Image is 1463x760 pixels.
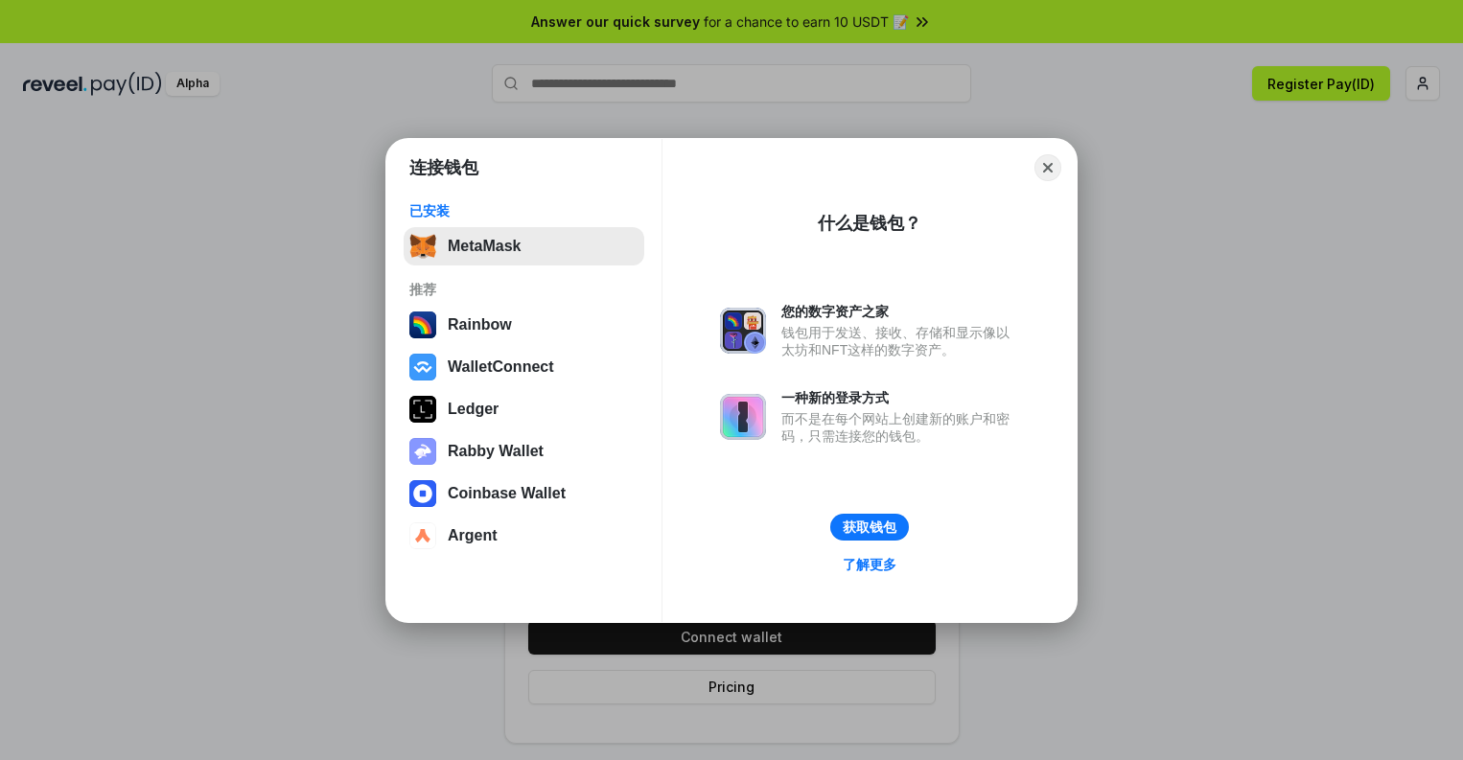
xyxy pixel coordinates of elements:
button: Argent [404,517,644,555]
div: Argent [448,527,498,544]
img: svg+xml,%3Csvg%20width%3D%2228%22%20height%3D%2228%22%20viewBox%3D%220%200%2028%2028%22%20fill%3D... [409,480,436,507]
img: svg+xml,%3Csvg%20width%3D%2228%22%20height%3D%2228%22%20viewBox%3D%220%200%2028%2028%22%20fill%3D... [409,354,436,380]
div: WalletConnect [448,358,554,376]
button: 获取钱包 [830,514,909,541]
button: Coinbase Wallet [404,474,644,513]
img: svg+xml,%3Csvg%20width%3D%22120%22%20height%3D%22120%22%20viewBox%3D%220%200%20120%20120%22%20fil... [409,311,436,338]
div: 一种新的登录方式 [781,389,1019,406]
div: MetaMask [448,238,521,255]
div: 钱包用于发送、接收、存储和显示像以太坊和NFT这样的数字资产。 [781,324,1019,358]
img: svg+xml,%3Csvg%20xmlns%3D%22http%3A%2F%2Fwww.w3.org%2F2000%2Fsvg%22%20fill%3D%22none%22%20viewBox... [409,438,436,465]
button: WalletConnect [404,348,644,386]
div: 推荐 [409,281,639,298]
img: svg+xml,%3Csvg%20fill%3D%22none%22%20height%3D%2233%22%20viewBox%3D%220%200%2035%2033%22%20width%... [409,233,436,260]
img: svg+xml,%3Csvg%20xmlns%3D%22http%3A%2F%2Fwww.w3.org%2F2000%2Fsvg%22%20fill%3D%22none%22%20viewBox... [720,308,766,354]
div: 什么是钱包？ [818,212,921,235]
div: 获取钱包 [843,518,896,536]
button: Rabby Wallet [404,432,644,471]
a: 了解更多 [831,552,908,577]
button: Rainbow [404,306,644,344]
div: Rainbow [448,316,512,334]
div: 已安装 [409,202,639,219]
img: svg+xml,%3Csvg%20xmlns%3D%22http%3A%2F%2Fwww.w3.org%2F2000%2Fsvg%22%20fill%3D%22none%22%20viewBox... [720,394,766,440]
h1: 连接钱包 [409,156,478,179]
button: MetaMask [404,227,644,265]
div: 了解更多 [843,556,896,573]
button: Close [1034,154,1061,181]
div: Rabby Wallet [448,443,544,460]
img: svg+xml,%3Csvg%20width%3D%2228%22%20height%3D%2228%22%20viewBox%3D%220%200%2028%2028%22%20fill%3D... [409,522,436,549]
div: 而不是在每个网站上创建新的账户和密码，只需连接您的钱包。 [781,410,1019,445]
button: Ledger [404,390,644,428]
div: Ledger [448,401,499,418]
div: 您的数字资产之家 [781,303,1019,320]
div: Coinbase Wallet [448,485,566,502]
img: svg+xml,%3Csvg%20xmlns%3D%22http%3A%2F%2Fwww.w3.org%2F2000%2Fsvg%22%20width%3D%2228%22%20height%3... [409,396,436,423]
